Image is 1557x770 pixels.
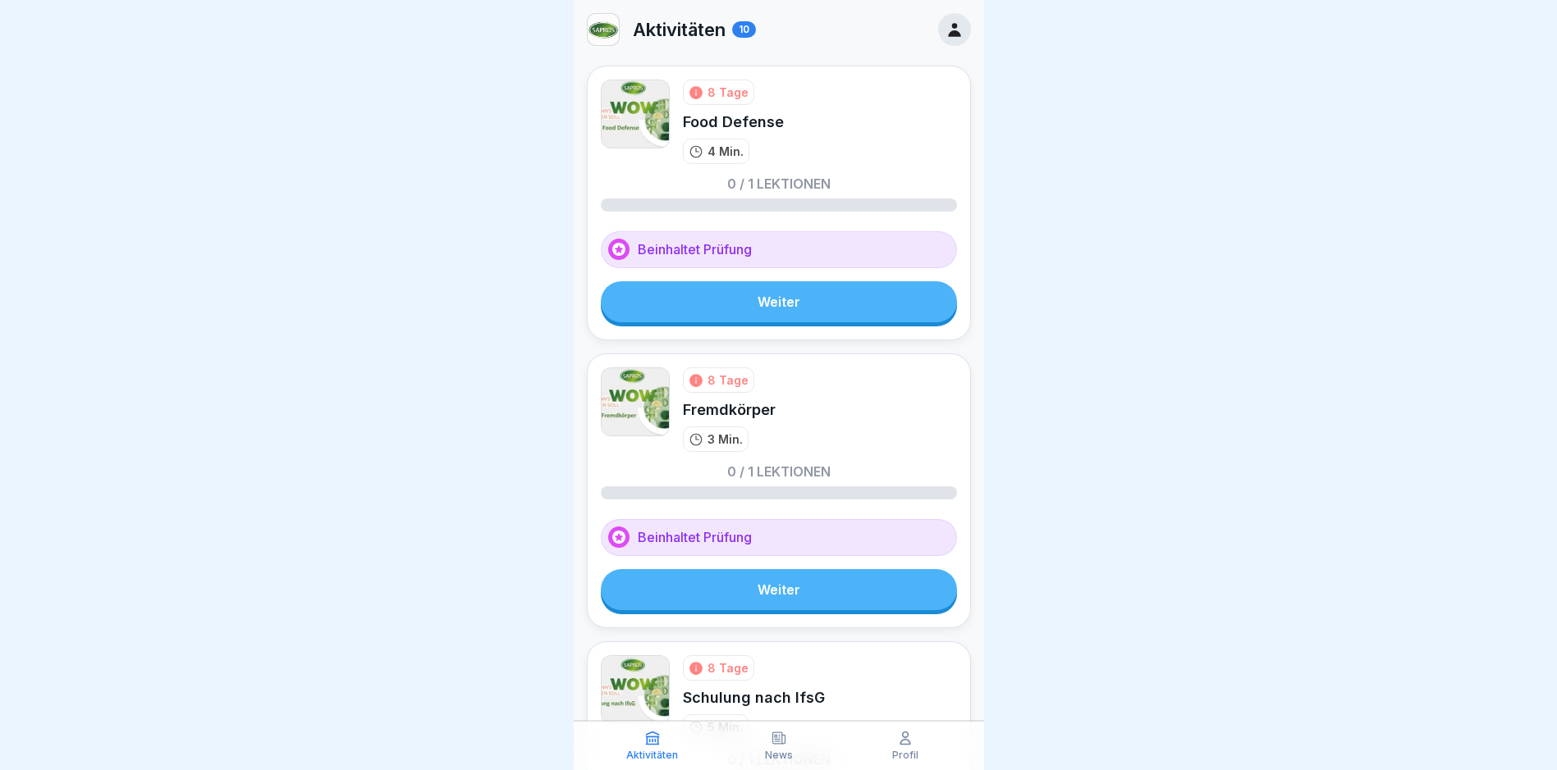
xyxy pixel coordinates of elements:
[727,177,831,190] p: 0 / 1 Lektionen
[683,112,784,132] div: Food Defense
[588,14,619,45] img: kf7i1i887rzam0di2wc6oekd.png
[708,371,749,389] div: 8 Tage
[601,367,670,436] img: tkgbk1fn8zp48wne4tjen41h.png
[892,749,918,761] p: Profil
[765,749,793,761] p: News
[708,84,749,101] div: 8 Tage
[683,399,776,420] div: Fremdkörper
[601,519,957,556] div: Beinhaltet Prüfung
[633,19,726,40] p: Aktivitäten
[601,569,957,610] a: Weiter
[683,687,825,708] div: Schulung nach IfsG
[601,231,957,268] div: Beinhaltet Prüfung
[727,465,831,478] p: 0 / 1 Lektionen
[732,21,756,38] div: 10
[708,718,743,736] p: 5 Min.
[708,431,743,448] p: 3 Min.
[626,749,678,761] p: Aktivitäten
[601,281,957,322] a: Weiter
[708,659,749,677] div: 8 Tage
[601,80,670,148] img: b09us41hredzt9sfzsl3gafq.png
[708,143,744,160] p: 4 Min.
[601,655,670,724] img: gws61i47o4mae1p22ztlfgxa.png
